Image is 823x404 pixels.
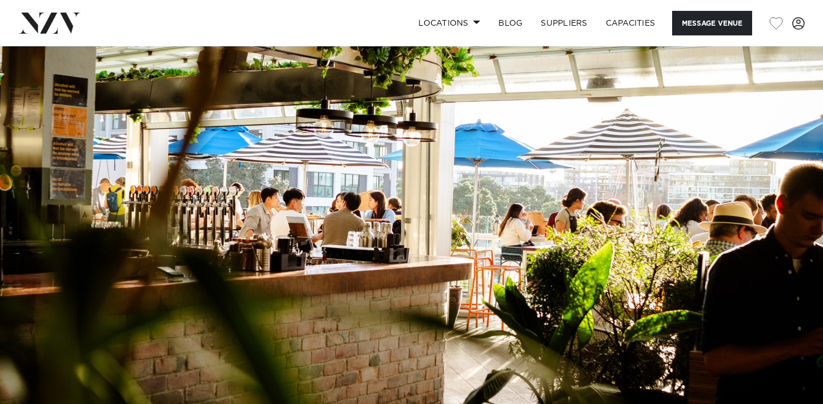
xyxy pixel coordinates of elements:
[532,11,596,35] a: SUPPLIERS
[672,11,752,35] button: Message Venue
[597,11,665,35] a: Capacities
[489,11,532,35] a: BLOG
[18,13,81,33] img: nzv-logo.png
[409,11,489,35] a: Locations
